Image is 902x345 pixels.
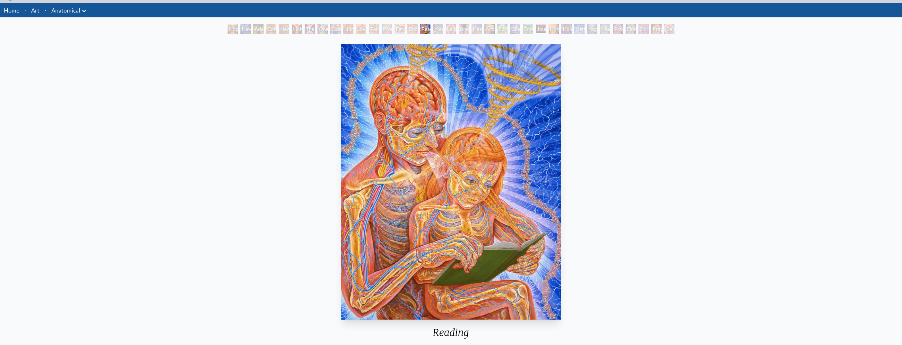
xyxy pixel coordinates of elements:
div: One Taste [317,24,328,34]
div: Mudra [600,24,610,34]
div: Family [395,24,405,34]
div: Promise [382,24,392,34]
div: Love Circuit [356,24,366,34]
div: Cosmic Lovers [510,24,520,34]
div: New Man New Woman [279,24,289,34]
li: · [42,3,49,17]
div: Holy Fire [549,24,559,34]
div: Healing [472,24,482,34]
div: Boo-boo [407,24,418,34]
div: Human Geometry [561,24,572,34]
a: Art [31,6,39,15]
div: Adam & Eve [253,24,264,34]
div: Journey of the Wounded Healer [536,24,546,34]
img: Reading-2001-Alex-Grey-watermarked.jpg [341,44,561,320]
div: Ocean of Love Bliss [330,24,341,34]
div: Power to the Peaceful [613,24,623,34]
div: Artist's Hand [484,24,495,34]
div: Firewalking [626,24,636,34]
li: · [22,3,29,17]
div: Young & Old [433,24,443,34]
div: Holy Grail [292,24,302,34]
a: Home [4,7,19,14]
div: Emerald Grail [523,24,533,34]
div: Yogi & the Möbius Sphere [587,24,597,34]
a: Anatomical [51,6,80,15]
div: The Kiss [305,24,315,34]
div: Be a Good Human Being [664,24,674,34]
div: Bond [497,24,507,34]
div: Contemplation [266,24,276,34]
div: Spirit Animates the Flesh [638,24,649,34]
div: Nursing [343,24,353,34]
div: Zena Lotus [369,24,379,34]
div: Laughing Man [446,24,456,34]
div: Reading [338,327,564,343]
div: Networks [574,24,585,34]
div: Breathing [459,24,469,34]
div: Praying Hands [651,24,662,34]
div: Hope [228,24,238,34]
div: Reading [420,24,430,34]
div: New Man [DEMOGRAPHIC_DATA]: [DEMOGRAPHIC_DATA] Mind [240,24,251,34]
